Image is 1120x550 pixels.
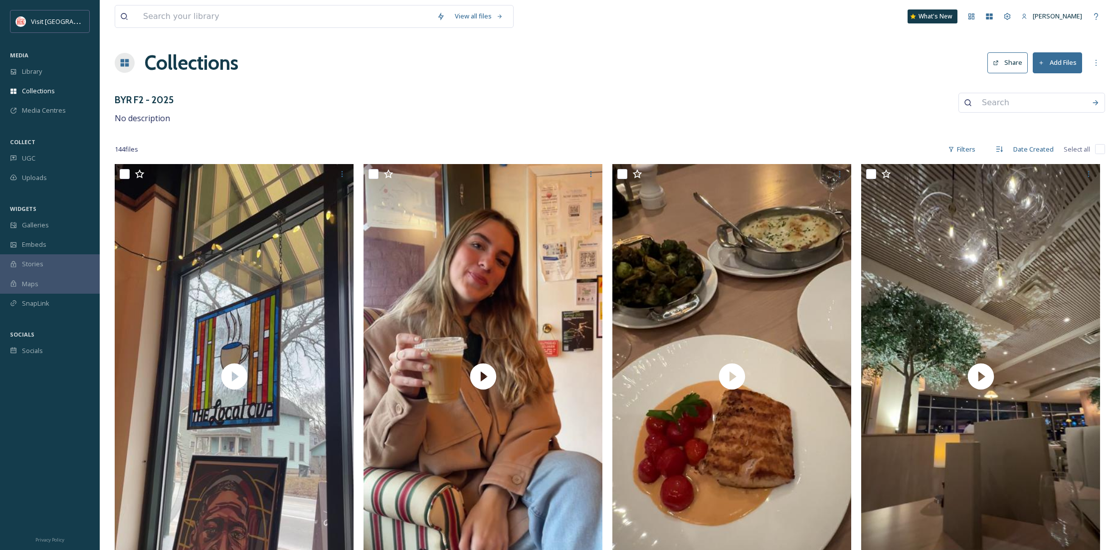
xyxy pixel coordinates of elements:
h3: BYR F2 - 2025 [115,93,174,107]
button: Add Files [1033,52,1082,73]
span: WIDGETS [10,205,36,212]
span: No description [115,113,170,124]
span: COLLECT [10,138,35,146]
a: Collections [145,48,238,78]
a: What's New [908,9,957,23]
span: Uploads [22,173,47,183]
span: 144 file s [115,145,138,154]
span: Select all [1064,145,1090,154]
span: Library [22,67,42,76]
span: MEDIA [10,51,28,59]
span: Collections [22,86,55,96]
span: SnapLink [22,299,49,308]
button: Share [987,52,1028,73]
span: Galleries [22,220,49,230]
span: Maps [22,279,38,289]
a: [PERSON_NAME] [1016,6,1087,26]
input: Search your library [138,5,432,27]
a: View all files [450,6,508,26]
span: Privacy Policy [35,537,64,543]
span: [PERSON_NAME] [1033,11,1082,20]
span: Visit [GEOGRAPHIC_DATA] [31,16,108,26]
div: Filters [943,140,980,159]
div: Date Created [1008,140,1059,159]
span: Socials [22,346,43,356]
span: Stories [22,259,43,269]
span: UGC [22,154,35,163]
span: Embeds [22,240,46,249]
span: Media Centres [22,106,66,115]
a: Privacy Policy [35,533,64,545]
input: Search [977,92,1087,114]
img: vsbm-stackedMISH_CMYKlogo2017.jpg [16,16,26,26]
span: SOCIALS [10,331,34,338]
